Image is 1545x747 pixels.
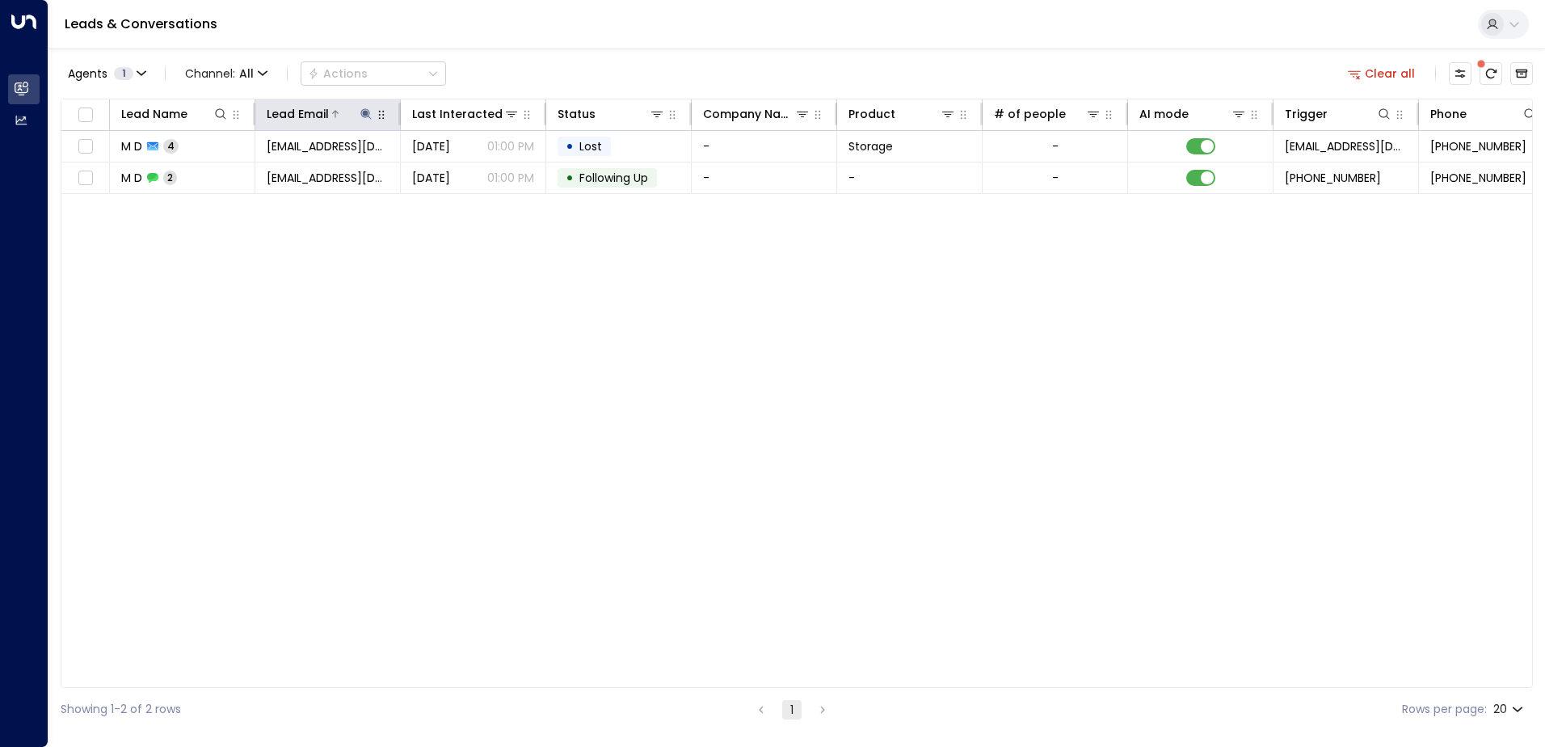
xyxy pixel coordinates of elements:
div: - [1052,138,1059,154]
span: There are new threads available. Refresh the grid to view the latest updates. [1480,62,1502,85]
p: 01:00 PM [487,170,534,186]
button: Channel:All [179,62,274,85]
div: Showing 1-2 of 2 rows [61,701,181,718]
div: AI mode [1139,104,1247,124]
button: Clear all [1341,62,1422,85]
button: Archived Leads [1510,62,1533,85]
span: Following Up [579,170,648,186]
span: Toggle select row [75,168,95,188]
span: mdemb99@gmail.com [267,138,389,154]
span: Channel: [179,62,274,85]
span: M D [121,138,142,154]
span: 4 [163,139,179,153]
span: 2 [163,171,177,184]
span: M D [121,170,142,186]
div: # of people [994,104,1066,124]
div: Phone [1430,104,1467,124]
button: Customize [1449,62,1471,85]
span: mdemb99@gmail.com [267,170,389,186]
button: Actions [301,61,446,86]
div: Lead Email [267,104,329,124]
span: leads@space-station.co.uk [1285,138,1407,154]
div: Trigger [1285,104,1328,124]
a: Leads & Conversations [65,15,217,33]
div: Company Name [703,104,810,124]
td: - [692,162,837,193]
div: • [566,133,574,160]
div: Last Interacted [412,104,520,124]
div: Trigger [1285,104,1392,124]
span: Aug 25, 2025 [412,170,450,186]
td: - [692,131,837,162]
div: Lead Email [267,104,374,124]
span: Aug 29, 2025 [412,138,450,154]
div: Actions [308,66,368,81]
div: Company Name [703,104,794,124]
div: Product [848,104,956,124]
nav: pagination navigation [751,699,833,720]
div: Button group with a nested menu [301,61,446,86]
span: 1 [114,67,133,80]
span: Lost [579,138,602,154]
div: Lead Name [121,104,229,124]
div: # of people [994,104,1101,124]
span: Agents [68,68,107,79]
div: 20 [1493,698,1526,721]
button: Agents1 [61,62,152,85]
div: Status [558,104,596,124]
div: Product [848,104,895,124]
span: Toggle select all [75,105,95,125]
span: Toggle select row [75,137,95,157]
label: Rows per page: [1402,701,1487,718]
span: +447557569978 [1285,170,1381,186]
div: Status [558,104,665,124]
div: • [566,164,574,192]
div: Last Interacted [412,104,503,124]
div: - [1052,170,1059,186]
p: 01:00 PM [487,138,534,154]
td: - [837,162,983,193]
button: page 1 [782,700,802,720]
span: +447557569978 [1430,138,1526,154]
span: +447557569978 [1430,170,1526,186]
div: AI mode [1139,104,1189,124]
div: Phone [1430,104,1538,124]
span: All [239,67,254,80]
div: Lead Name [121,104,187,124]
span: Storage [848,138,893,154]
